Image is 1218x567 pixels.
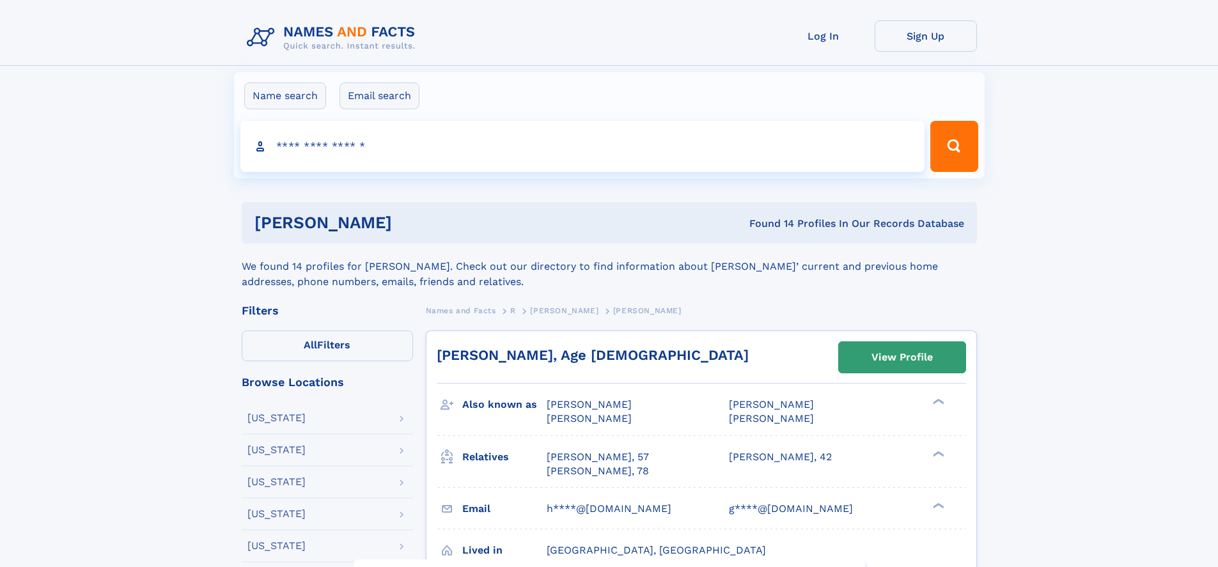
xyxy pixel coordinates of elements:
[613,306,682,315] span: [PERSON_NAME]
[254,215,571,231] h1: [PERSON_NAME]
[426,302,496,318] a: Names and Facts
[462,540,547,561] h3: Lived in
[242,330,413,361] label: Filters
[510,306,516,315] span: R
[247,541,306,551] div: [US_STATE]
[462,446,547,468] h3: Relatives
[304,339,317,351] span: All
[462,498,547,520] h3: Email
[242,305,413,316] div: Filters
[242,244,977,290] div: We found 14 profiles for [PERSON_NAME]. Check out our directory to find information about [PERSON...
[772,20,875,52] a: Log In
[247,477,306,487] div: [US_STATE]
[247,413,306,423] div: [US_STATE]
[247,509,306,519] div: [US_STATE]
[547,450,649,464] a: [PERSON_NAME], 57
[437,347,749,363] a: [PERSON_NAME], Age [DEMOGRAPHIC_DATA]
[930,501,945,509] div: ❯
[839,342,965,373] a: View Profile
[570,217,964,231] div: Found 14 Profiles In Our Records Database
[510,302,516,318] a: R
[240,121,925,172] input: search input
[875,20,977,52] a: Sign Up
[242,20,426,55] img: Logo Names and Facts
[530,302,598,318] a: [PERSON_NAME]
[530,306,598,315] span: [PERSON_NAME]
[930,449,945,458] div: ❯
[547,398,632,410] span: [PERSON_NAME]
[729,412,814,424] span: [PERSON_NAME]
[244,82,326,109] label: Name search
[242,377,413,388] div: Browse Locations
[247,445,306,455] div: [US_STATE]
[547,464,649,478] a: [PERSON_NAME], 78
[547,544,766,556] span: [GEOGRAPHIC_DATA], [GEOGRAPHIC_DATA]
[547,412,632,424] span: [PERSON_NAME]
[930,398,945,406] div: ❯
[871,343,933,372] div: View Profile
[340,82,419,109] label: Email search
[729,450,832,464] a: [PERSON_NAME], 42
[462,394,547,416] h3: Also known as
[729,398,814,410] span: [PERSON_NAME]
[930,121,978,172] button: Search Button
